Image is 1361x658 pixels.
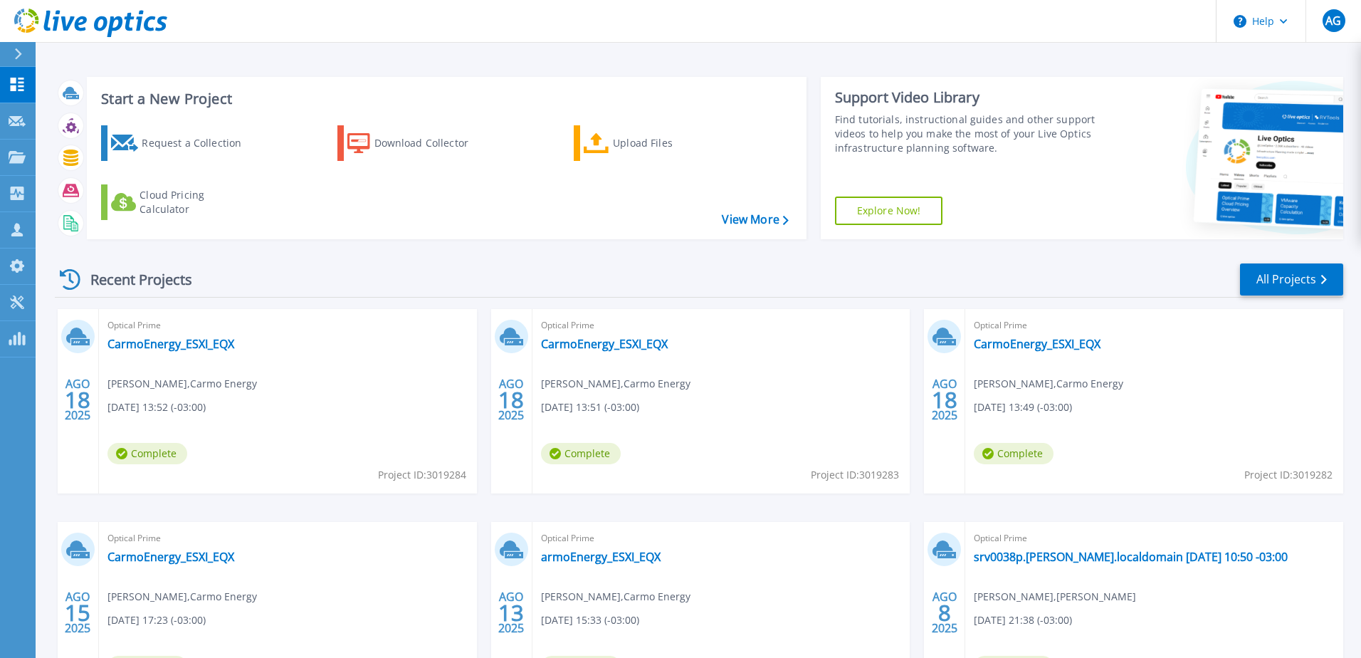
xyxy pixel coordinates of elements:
[107,376,257,392] span: [PERSON_NAME] , Carmo Energy
[107,337,234,351] a: CarmoEnergy_ESXI_EQX
[1244,467,1333,483] span: Project ID: 3019282
[101,91,788,107] h3: Start a New Project
[974,589,1136,605] span: [PERSON_NAME] , [PERSON_NAME]
[498,394,524,406] span: 18
[107,550,234,564] a: CarmoEnergy_ESXI_EQX
[55,262,211,297] div: Recent Projects
[811,467,899,483] span: Project ID: 3019283
[974,337,1100,351] a: CarmoEnergy_ESXI_EQX
[1240,263,1343,296] a: All Projects
[498,607,524,619] span: 13
[541,443,621,464] span: Complete
[835,88,1101,107] div: Support Video Library
[974,443,1053,464] span: Complete
[541,531,902,546] span: Optical Prime
[337,125,496,161] a: Download Collector
[974,550,1288,564] a: srv0038p.[PERSON_NAME].localdomain [DATE] 10:50 -03:00
[107,531,468,546] span: Optical Prime
[107,589,257,605] span: [PERSON_NAME] , Carmo Energy
[101,125,260,161] a: Request a Collection
[142,129,256,157] div: Request a Collection
[932,394,957,406] span: 18
[498,374,525,426] div: AGO 2025
[140,188,253,216] div: Cloud Pricing Calculator
[835,197,943,225] a: Explore Now!
[974,376,1123,392] span: [PERSON_NAME] , Carmo Energy
[541,337,668,351] a: CarmoEnergy_ESXI_EQX
[64,374,91,426] div: AGO 2025
[1325,15,1341,26] span: AG
[931,374,958,426] div: AGO 2025
[65,394,90,406] span: 18
[613,129,727,157] div: Upload Files
[107,612,206,628] span: [DATE] 17:23 (-03:00)
[722,213,788,226] a: View More
[65,607,90,619] span: 15
[974,612,1072,628] span: [DATE] 21:38 (-03:00)
[541,376,690,392] span: [PERSON_NAME] , Carmo Energy
[64,587,91,639] div: AGO 2025
[974,318,1335,333] span: Optical Prime
[101,184,260,220] a: Cloud Pricing Calculator
[107,443,187,464] span: Complete
[107,318,468,333] span: Optical Prime
[374,129,488,157] div: Download Collector
[541,612,639,628] span: [DATE] 15:33 (-03:00)
[931,587,958,639] div: AGO 2025
[938,607,951,619] span: 8
[574,125,732,161] a: Upload Files
[541,318,902,333] span: Optical Prime
[498,587,525,639] div: AGO 2025
[835,113,1101,155] div: Find tutorials, instructional guides and other support videos to help you make the most of your L...
[541,399,639,415] span: [DATE] 13:51 (-03:00)
[974,399,1072,415] span: [DATE] 13:49 (-03:00)
[541,550,661,564] a: armoEnergy_ESXI_EQX
[541,589,690,605] span: [PERSON_NAME] , Carmo Energy
[974,531,1335,546] span: Optical Prime
[378,467,466,483] span: Project ID: 3019284
[107,399,206,415] span: [DATE] 13:52 (-03:00)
